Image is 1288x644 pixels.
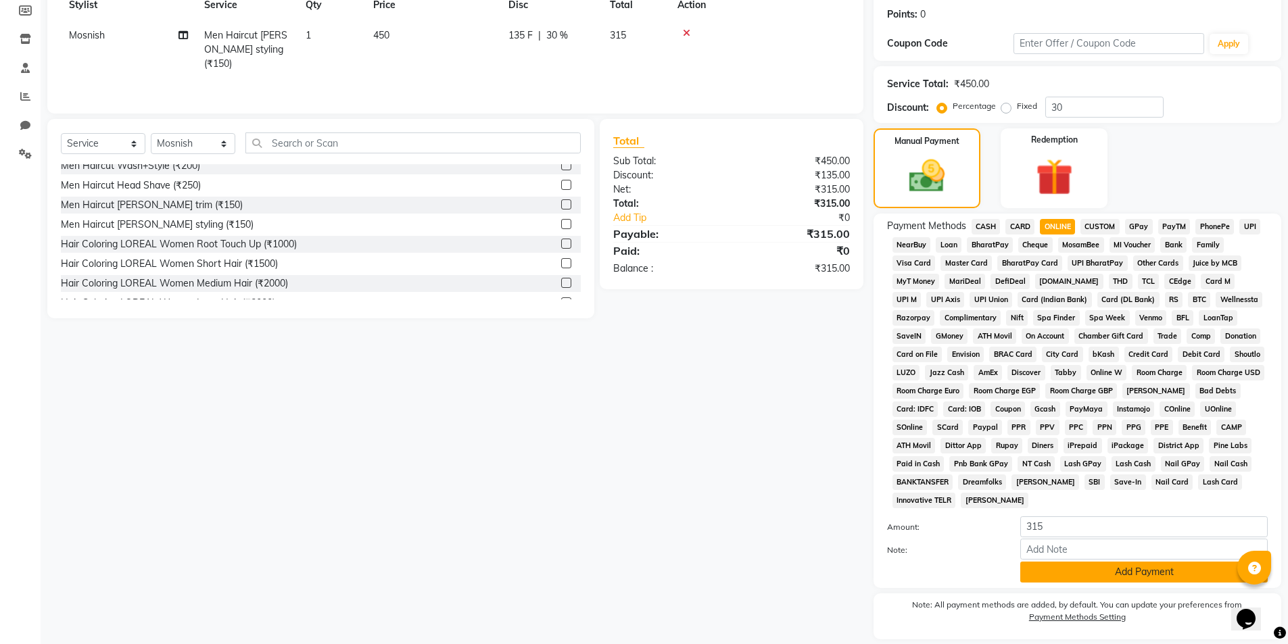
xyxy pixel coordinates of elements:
[1199,310,1237,326] span: LoanTap
[1020,516,1268,537] input: Amount
[991,438,1022,453] span: Rupay
[892,255,936,271] span: Visa Card
[1192,365,1264,380] span: Room Charge USD
[949,456,1012,472] span: Pnb Bank GPay
[991,401,1025,417] span: Coupon
[1201,274,1235,289] span: Card M
[991,274,1030,289] span: DefiDeal
[972,219,1001,234] span: CASH
[1230,347,1264,362] span: Shoutlo
[61,257,278,271] div: Hair Coloring LOREAL Women Short Hair (₹1500)
[603,182,732,197] div: Net:
[1097,292,1160,307] span: Card (DL Bank)
[1031,134,1078,146] label: Redemption
[1216,292,1262,307] span: Wellnessta
[603,226,732,242] div: Payable:
[1216,420,1246,435] span: CAMP
[1051,365,1081,380] span: Tabby
[1089,347,1119,362] span: bKash
[892,347,943,362] span: Card on File
[1189,255,1242,271] span: Juice by MCB
[245,132,581,153] input: Search or Scan
[1239,219,1260,234] span: UPI
[1005,219,1034,234] span: CARD
[204,29,287,70] span: Men Haircut [PERSON_NAME] styling (₹150)
[958,474,1006,490] span: Dreamfolks
[1110,474,1146,490] span: Save-In
[1060,456,1106,472] span: Lash GPay
[892,383,964,399] span: Room Charge Euro
[953,100,996,112] label: Percentage
[1024,154,1084,200] img: _gift.svg
[306,29,311,41] span: 1
[1018,456,1055,472] span: NT Cash
[1093,420,1116,435] span: PPN
[925,365,968,380] span: Jazz Cash
[1036,420,1059,435] span: PPV
[1210,456,1251,472] span: Nail Cash
[1028,438,1058,453] span: Diners
[61,296,275,310] div: Hair Coloring LOREAL Women Long Hair (₹3000)
[892,401,938,417] span: Card: IDFC
[732,168,860,182] div: ₹135.00
[508,28,533,43] span: 135 F
[1178,420,1212,435] span: Benefit
[1153,328,1182,344] span: Trade
[877,521,1011,533] label: Amount:
[892,292,922,307] span: UPI M
[1153,438,1203,453] span: District App
[1011,474,1079,490] span: [PERSON_NAME]
[1165,292,1183,307] span: RS
[603,197,732,211] div: Total:
[892,310,935,326] span: Razorpay
[1109,274,1132,289] span: THD
[887,36,1014,51] div: Coupon Code
[61,218,254,232] div: Men Haircut [PERSON_NAME] styling (₹150)
[1209,438,1251,453] span: Pine Labs
[887,101,929,115] div: Discount:
[1007,365,1045,380] span: Discover
[1113,401,1155,417] span: Instamojo
[1020,539,1268,560] input: Add Note
[961,493,1028,508] span: [PERSON_NAME]
[973,328,1016,344] span: ATH Movil
[1122,383,1190,399] span: [PERSON_NAME]
[892,456,945,472] span: Paid in Cash
[61,178,201,193] div: Men Haircut Head Shave (₹250)
[1066,401,1107,417] span: PayMaya
[940,255,992,271] span: Master Card
[1160,237,1187,253] span: Bank
[1007,420,1030,435] span: PPR
[732,154,860,168] div: ₹450.00
[613,134,644,148] span: Total
[1033,310,1080,326] span: Spa Finder
[1138,274,1160,289] span: TCL
[1022,328,1069,344] span: On Account
[1210,34,1248,54] button: Apply
[1133,255,1183,271] span: Other Cards
[892,237,931,253] span: NearBuy
[1151,474,1193,490] span: Nail Card
[546,28,568,43] span: 30 %
[1192,237,1224,253] span: Family
[1151,420,1173,435] span: PPE
[61,237,297,251] div: Hair Coloring LOREAL Women Root Touch Up (₹1000)
[61,198,243,212] div: Men Haircut [PERSON_NAME] trim (₹150)
[989,347,1036,362] span: BRAC Card
[61,276,288,291] div: Hair Coloring LOREAL Women Medium Hair (₹2000)
[538,28,541,43] span: |
[940,438,986,453] span: Dittor App
[936,237,961,253] span: Loan
[954,77,989,91] div: ₹450.00
[732,197,860,211] div: ₹315.00
[887,77,949,91] div: Service Total:
[1085,310,1130,326] span: Spa Week
[1187,328,1215,344] span: Comp
[603,262,732,276] div: Balance :
[1178,347,1224,362] span: Debit Card
[1158,219,1191,234] span: PayTM
[947,347,984,362] span: Envision
[887,7,917,22] div: Points:
[1040,219,1075,234] span: ONLINE
[967,237,1013,253] span: BharatPay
